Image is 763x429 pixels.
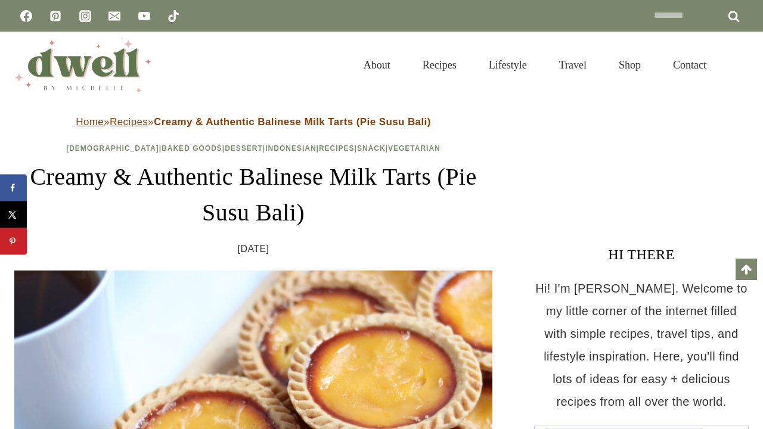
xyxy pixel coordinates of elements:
span: » » [76,116,431,128]
a: Vegetarian [388,144,441,153]
img: DWELL by michelle [14,38,151,92]
a: Shop [603,44,657,86]
a: [DEMOGRAPHIC_DATA] [66,144,159,153]
button: View Search Form [728,55,749,75]
a: Scroll to top [736,259,757,280]
h1: Creamy & Authentic Balinese Milk Tarts (Pie Susu Bali) [14,159,492,231]
a: TikTok [162,4,185,28]
a: Contact [657,44,722,86]
a: Recipes [110,116,148,128]
a: Pinterest [44,4,67,28]
p: Hi! I'm [PERSON_NAME]. Welcome to my little corner of the internet filled with simple recipes, tr... [534,277,749,413]
a: Baked Goods [162,144,222,153]
a: About [348,44,407,86]
a: Home [76,116,104,128]
a: Travel [543,44,603,86]
time: [DATE] [238,240,269,258]
h3: HI THERE [534,244,749,265]
a: Dessert [225,144,263,153]
a: Snack [357,144,386,153]
span: | | | | | | [66,144,441,153]
a: Lifestyle [473,44,543,86]
a: Recipes [407,44,473,86]
a: YouTube [132,4,156,28]
a: Email [103,4,126,28]
nav: Primary Navigation [348,44,722,86]
a: Indonesian [265,144,316,153]
a: Instagram [73,4,97,28]
a: Facebook [14,4,38,28]
strong: Creamy & Authentic Balinese Milk Tarts (Pie Susu Bali) [154,116,431,128]
a: Recipes [319,144,355,153]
